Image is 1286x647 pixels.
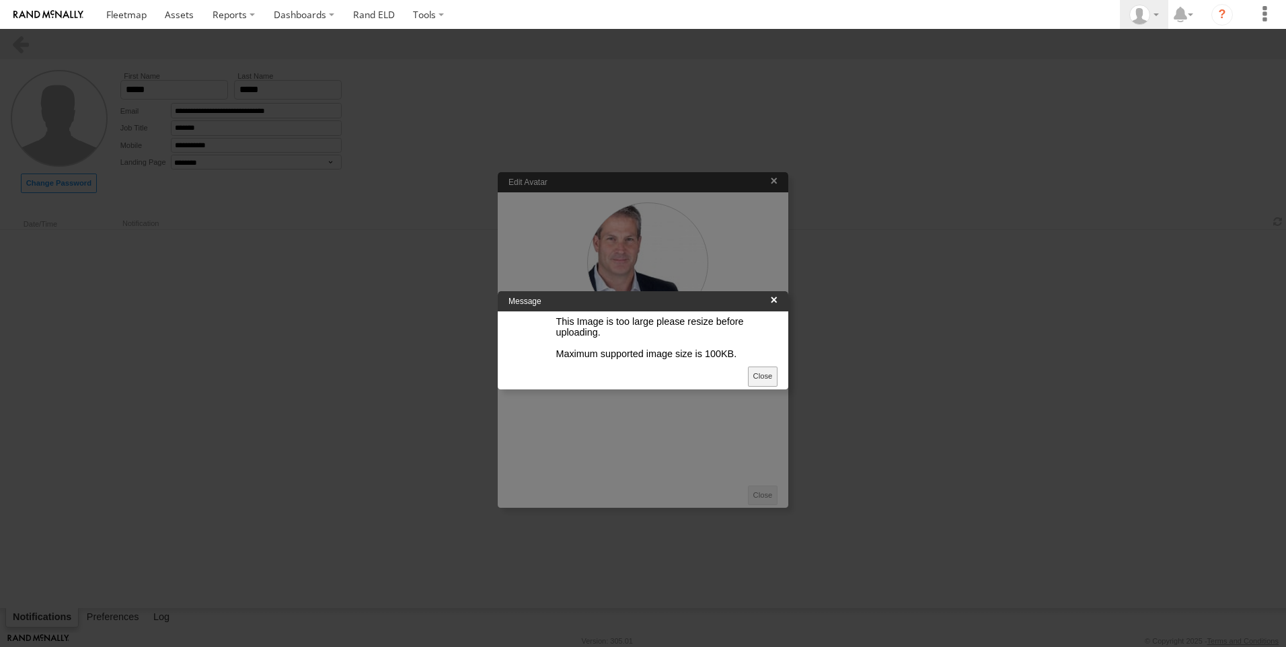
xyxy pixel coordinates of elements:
img: rand-logo.svg [13,10,83,20]
button: Close [748,367,778,386]
div: Chris Combs [1125,5,1164,25]
i: ? [1211,4,1233,26]
div: This Image is too large please resize before uploading. Maximum supported image size is 100KB. [498,311,788,364]
div: Message [508,297,770,306]
label: × [770,293,778,307]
